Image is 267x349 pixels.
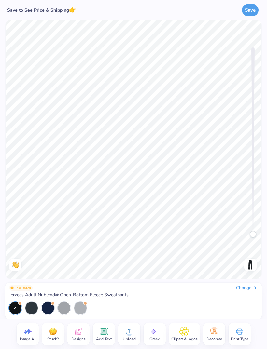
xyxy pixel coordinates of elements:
span: Greek [149,336,160,342]
div: Save to See Price & Shipping [5,6,78,14]
img: Stuck? [48,327,58,336]
img: Back [245,260,256,270]
span: Upload [123,336,136,342]
span: 👉 [69,6,76,14]
button: Save [242,4,259,16]
div: Accessibility label [250,231,256,237]
span: Stuck? [47,336,59,342]
span: Top Rated [15,286,31,289]
img: Top Rated sort [10,286,14,289]
span: Decorate [206,336,222,342]
div: Change [236,285,258,291]
span: Print Type [231,336,248,342]
span: Jerzees Adult Nublend® Open-Bottom Fleece Sweatpants [9,292,129,298]
span: Designs [71,336,86,342]
span: Add Text [96,336,112,342]
button: Badge Button [9,285,33,291]
span: Clipart & logos [171,336,198,342]
span: Image AI [20,336,35,342]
